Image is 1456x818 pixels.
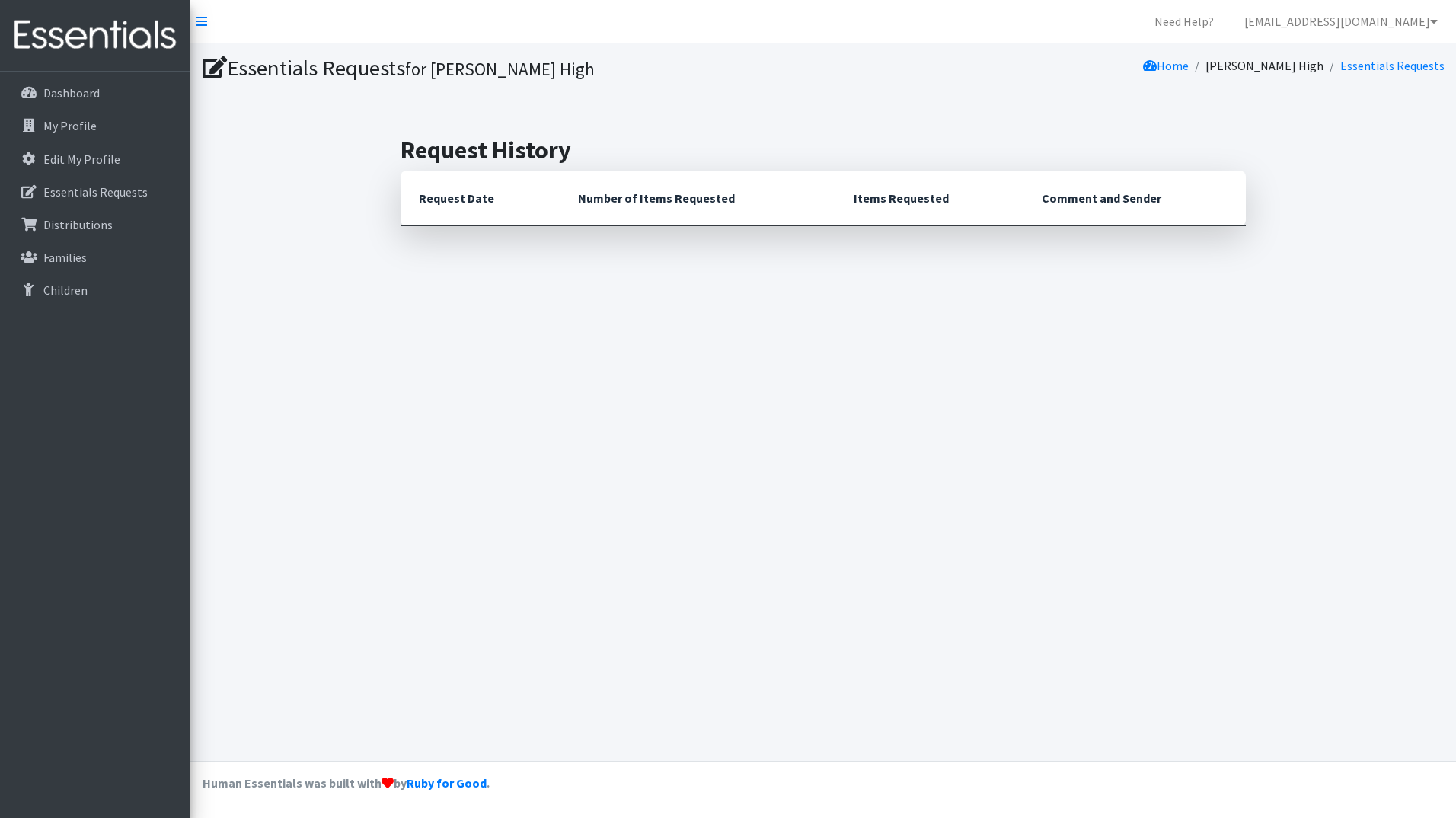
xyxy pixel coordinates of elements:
img: HumanEssentials [6,10,184,61]
th: Comment and Sender [1023,171,1246,226]
h1: Essentials Requests [203,55,818,81]
a: Essentials Requests [6,177,184,207]
p: Edit My Profile [43,152,120,167]
a: Edit My Profile [6,144,184,174]
p: My Profile [43,118,97,133]
a: Essentials Requests [1340,58,1445,73]
a: Ruby for Good [407,775,487,791]
a: Dashboard [6,78,184,108]
strong: Human Essentials was built with by . [203,775,490,791]
a: Distributions [6,209,184,240]
th: Items Requested [835,171,1023,226]
a: Home [1143,58,1189,73]
p: Essentials Requests [43,184,148,200]
a: [PERSON_NAME] High [1205,58,1323,73]
h2: Request History [401,136,1246,165]
p: Children [43,283,88,298]
a: My Profile [6,110,184,141]
p: Families [43,250,87,265]
a: [EMAIL_ADDRESS][DOMAIN_NAME] [1232,6,1450,37]
th: Request Date [401,171,560,226]
p: Distributions [43,217,113,232]
a: Need Help? [1142,6,1226,37]
small: for [PERSON_NAME] High [405,58,595,80]
a: Children [6,275,184,305]
th: Number of Items Requested [560,171,835,226]
p: Dashboard [43,85,100,101]
a: Families [6,242,184,273]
